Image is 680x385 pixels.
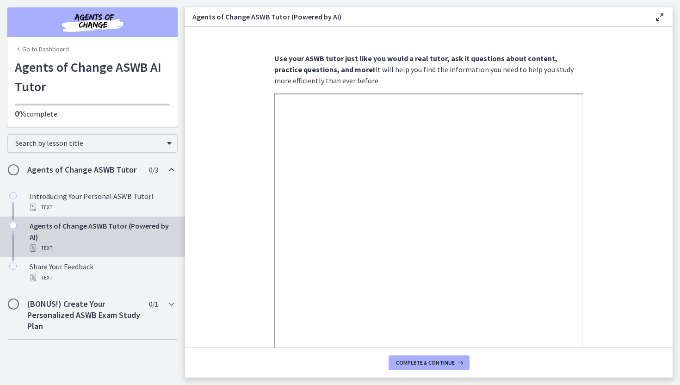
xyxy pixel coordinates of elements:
[30,272,174,283] div: Text
[15,138,162,148] span: Search by lesson title
[30,202,174,213] div: Text
[15,44,69,54] a: Go to Dashboard
[37,11,148,33] img: Agents of Change
[274,53,583,86] p: It will help you find the information you need to help you study more efficiently than ever before.
[15,57,170,96] h1: Agents of Change ASWB AI Tutor
[30,242,174,254] div: Text
[389,355,470,370] button: Complete & continue
[15,108,26,119] span: 0%
[192,11,639,22] h3: Agents of Change ASWB Tutor (Powered by AI)
[7,134,178,153] div: Search by lesson title
[30,191,174,213] div: Introducing Your Personal ASWB Tutor!
[149,298,158,310] span: 0 / 1
[27,298,140,332] h2: (BONUS!) Create Your Personalized ASWB Exam Study Plan
[27,164,140,175] h2: Agents of Change ASWB Tutor
[30,261,174,283] div: Share Your Feedback
[15,108,170,119] p: complete
[274,54,455,63] strong: Use your ASWB tutor just like you would a real tutor, a
[30,220,174,254] div: Agents of Change ASWB Tutor (Powered by AI)
[396,359,455,366] span: Complete & continue
[149,164,158,175] span: 0 / 3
